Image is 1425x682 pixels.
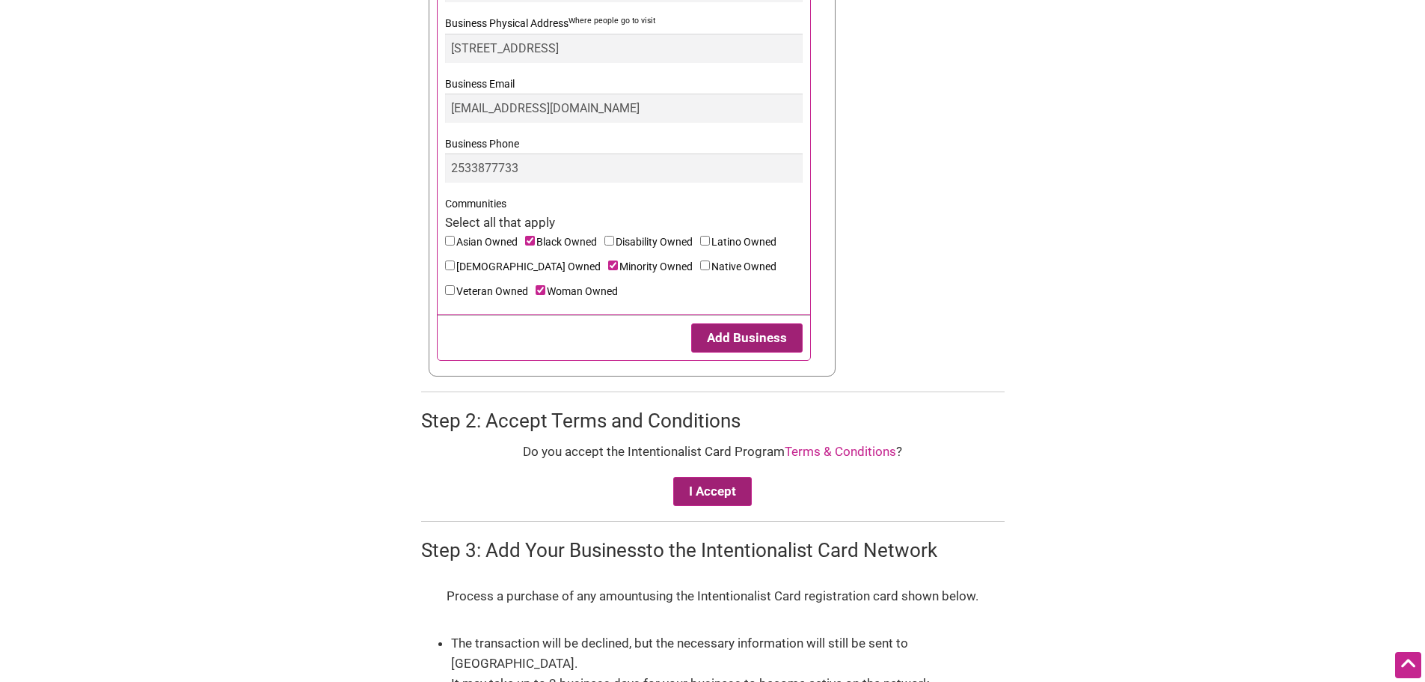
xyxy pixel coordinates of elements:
label: Native Owned [700,258,784,282]
button: Add Business [691,323,803,353]
label: [DEMOGRAPHIC_DATA] Owned [445,258,608,282]
label: Disability Owned [604,233,700,258]
label: Woman Owned [536,282,625,307]
div: Scroll Back to Top [1395,652,1421,678]
input: Native Owned [700,261,710,270]
label: Minority Owned [608,258,700,282]
label: Business Email [445,75,803,94]
input: Disability Owned [604,236,614,246]
div: Select all that apply [445,213,803,233]
input: Minority Owned [608,261,618,270]
p: Process a purchase of any amount using the Intentionalist Card registration card shown below. [447,586,978,606]
p: Do you accept the Intentionalist Card Program ? [421,442,1005,462]
input: Asian Owned [445,236,455,246]
button: I Accept [673,477,752,506]
input: Veteran Owned [445,285,455,295]
li: The transaction will be declined, but the necessary information will still be sent to [GEOGRAPHIC... [451,633,990,674]
a: Terms & Conditions [785,444,896,459]
h3: Step 3: Add Your Business to the Intentionalist Card Network [421,537,1005,564]
label: Black Owned [525,233,604,258]
label: Asian Owned [445,233,525,258]
label: Business Phone [445,135,803,153]
label: Veteran Owned [445,282,536,307]
label: Latino Owned [700,233,784,258]
h3: Step 2: Accept Terms and Conditions [421,407,1005,434]
input: Woman Owned [536,285,545,295]
input: Black Owned [525,236,535,246]
label: Business Physical Address [445,14,803,33]
sup: Where people go to visit [569,16,655,25]
input: [DEMOGRAPHIC_DATA] Owned [445,261,455,270]
label: Communities [445,195,803,213]
input: Latino Owned [700,236,710,246]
